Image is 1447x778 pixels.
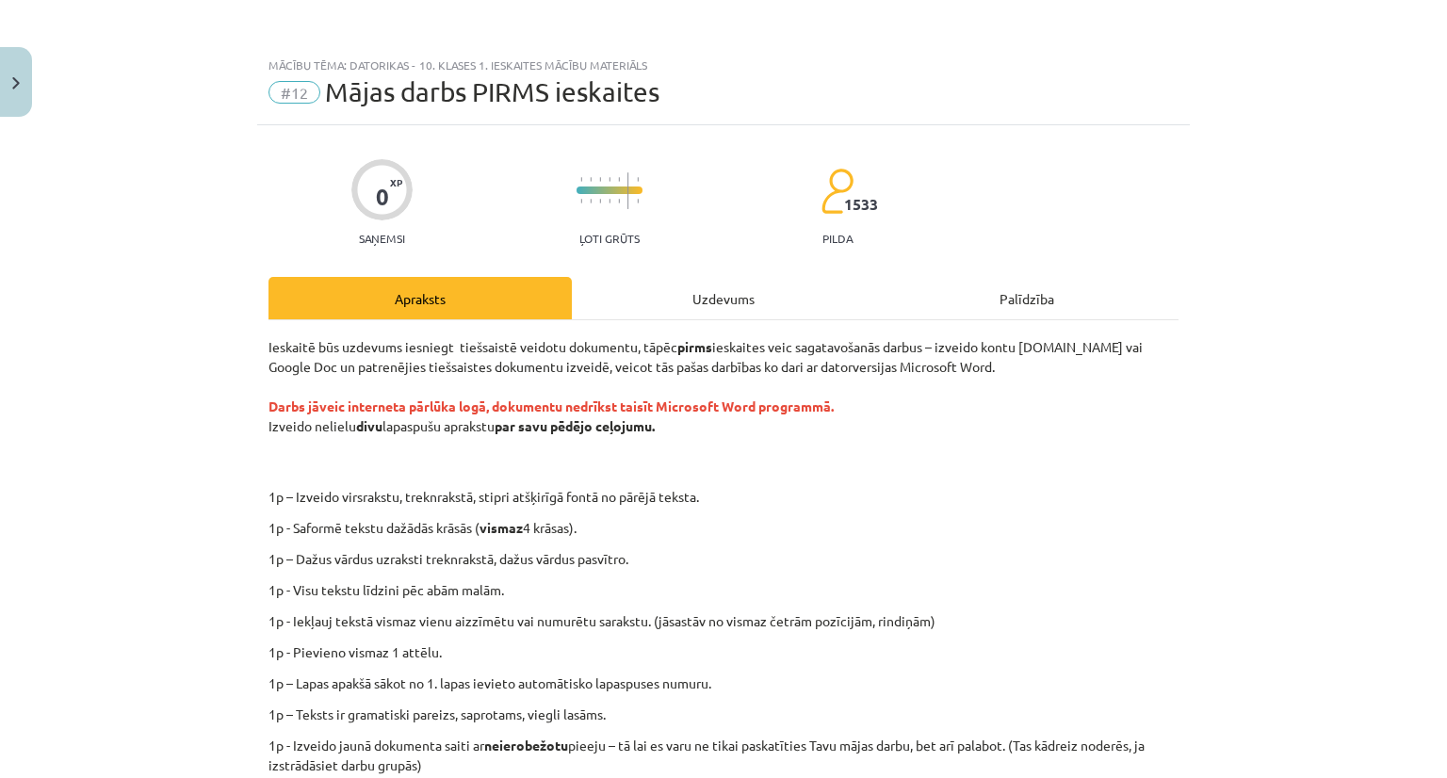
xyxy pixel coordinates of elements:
[268,673,1179,693] p: 1p – Lapas apakšā sākot no 1. lapas ievieto automātisko lapaspuses numuru.
[268,518,1179,538] p: 1p - Saformē tekstu dažādās krāsās ( 4 krāsas).
[572,277,875,319] div: Uzdevums
[875,277,1179,319] div: Palīdzība
[268,642,1179,662] p: 1p - Pievieno vismaz 1 attēlu.
[484,737,568,754] strong: neierobežotu
[268,277,572,319] div: Apraksts
[618,177,620,182] img: icon-short-line-57e1e144782c952c97e751825c79c345078a6d821885a25fce030b3d8c18986b.svg
[268,58,1179,72] div: Mācību tēma: Datorikas - 10. klases 1. ieskaites mācību materiāls
[268,81,320,104] span: #12
[590,199,592,203] img: icon-short-line-57e1e144782c952c97e751825c79c345078a6d821885a25fce030b3d8c18986b.svg
[844,196,878,213] span: 1533
[637,199,639,203] img: icon-short-line-57e1e144782c952c97e751825c79c345078a6d821885a25fce030b3d8c18986b.svg
[268,337,1179,476] p: Ieskaitē būs uzdevums iesniegt tiešsaistē veidotu dokumentu, tāpēc ieskaites veic sagatavošanās d...
[351,232,413,245] p: Saņemsi
[375,487,1196,507] p: 1p – Izveido virsrakstu, treknrakstā, stipri atšķirīgā fontā no pārējā teksta.
[390,177,402,187] span: XP
[627,172,629,209] img: icon-long-line-d9ea69661e0d244f92f715978eff75569469978d946b2353a9bb055b3ed8787d.svg
[268,611,1179,631] p: 1p - Iekļauj tekstā vismaz vienu aizzīmētu vai numurētu sarakstu. (jāsastāv no vismaz četrām pozī...
[599,177,601,182] img: icon-short-line-57e1e144782c952c97e751825c79c345078a6d821885a25fce030b3d8c18986b.svg
[822,232,853,245] p: pilda
[268,705,1179,724] p: 1p – Teksts ir gramatiski pareizs, saprotams, viegli lasāms.
[609,177,610,182] img: icon-short-line-57e1e144782c952c97e751825c79c345078a6d821885a25fce030b3d8c18986b.svg
[356,417,382,434] strong: divu
[268,736,1179,775] p: 1p - Izveido jaunā dokumenta saiti ar pieeju – tā lai es varu ne tikai paskatīties Tavu mājas dar...
[579,232,640,245] p: Ļoti grūts
[580,177,582,182] img: icon-short-line-57e1e144782c952c97e751825c79c345078a6d821885a25fce030b3d8c18986b.svg
[580,199,582,203] img: icon-short-line-57e1e144782c952c97e751825c79c345078a6d821885a25fce030b3d8c18986b.svg
[12,77,20,89] img: icon-close-lesson-0947bae3869378f0d4975bcd49f059093ad1ed9edebbc8119c70593378902aed.svg
[637,177,639,182] img: icon-short-line-57e1e144782c952c97e751825c79c345078a6d821885a25fce030b3d8c18986b.svg
[821,168,854,215] img: students-c634bb4e5e11cddfef0936a35e636f08e4e9abd3cc4e673bd6f9a4125e45ecb1.svg
[268,549,1179,569] p: 1p – Dažus vārdus uzraksti treknrakstā, dažus vārdus pasvītro.
[268,580,1179,600] p: 1p - Visu tekstu līdzini pēc abām malām.
[609,199,610,203] img: icon-short-line-57e1e144782c952c97e751825c79c345078a6d821885a25fce030b3d8c18986b.svg
[325,76,659,107] span: Mājas darbs PIRMS ieskaites
[495,417,655,434] strong: par savu pēdējo ceļojumu.
[618,199,620,203] img: icon-short-line-57e1e144782c952c97e751825c79c345078a6d821885a25fce030b3d8c18986b.svg
[677,338,712,355] strong: pirms
[590,177,592,182] img: icon-short-line-57e1e144782c952c97e751825c79c345078a6d821885a25fce030b3d8c18986b.svg
[376,184,389,210] div: 0
[480,519,523,536] strong: vismaz
[599,199,601,203] img: icon-short-line-57e1e144782c952c97e751825c79c345078a6d821885a25fce030b3d8c18986b.svg
[268,397,834,414] strong: Darbs jāveic interneta pārlūka logā, dokumentu nedrīkst taisīt Microsoft Word programmā.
